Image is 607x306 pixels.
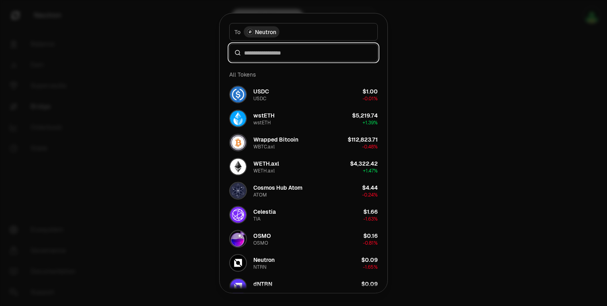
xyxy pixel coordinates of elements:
[253,111,275,119] div: wstETH
[224,154,383,178] button: WETH.axl LogoWETH.axlWETH.axl$4,322.42+1.47%
[362,143,378,150] span: -0.48%
[363,288,378,294] span: -1.83%
[253,215,261,222] div: TIA
[255,28,276,36] span: Neutron
[230,134,246,150] img: WBTC.axl Logo
[253,207,276,215] div: Celestia
[363,207,378,215] div: $1.66
[230,207,246,223] img: TIA Logo
[230,231,246,247] img: OSMO Logo
[253,280,272,288] div: dNTRN
[362,191,378,198] span: -0.24%
[253,255,275,263] div: Neutron
[230,158,246,174] img: WETH.axl Logo
[253,263,267,270] div: NTRN
[253,135,298,143] div: Wrapped Bitcoin
[253,159,279,167] div: WETH.axl
[253,191,267,198] div: ATOM
[224,82,383,106] button: USDC LogoUSDCUSDC$1.00-0.01%
[230,279,246,295] img: dNTRN Logo
[253,119,271,126] div: wstETH
[224,227,383,251] button: OSMO LogoOSMOOSMO$0.16-0.81%
[363,167,378,174] span: + 1.47%
[224,130,383,154] button: WBTC.axl LogoWrapped BitcoinWBTC.axl$112,823.71-0.48%
[224,275,383,299] button: dNTRN LogodNTRNdNTRN$0.09-1.83%
[253,288,269,294] div: dNTRN
[247,28,253,35] img: Neutron Logo
[363,239,378,246] span: -0.81%
[253,231,271,239] div: OSMO
[352,111,378,119] div: $5,219.74
[229,23,378,41] button: ToNeutron LogoNeutron
[362,183,378,191] div: $4.44
[230,86,246,102] img: USDC Logo
[224,66,383,82] div: All Tokens
[361,255,378,263] div: $0.09
[230,182,246,199] img: ATOM Logo
[253,143,275,150] div: WBTC.axl
[234,28,240,36] span: To
[363,95,378,101] span: -0.01%
[253,183,302,191] div: Cosmos Hub Atom
[363,215,378,222] span: -1.63%
[350,159,378,167] div: $4,322.42
[224,203,383,227] button: TIA LogoCelestiaTIA$1.66-1.63%
[348,135,378,143] div: $112,823.71
[363,231,378,239] div: $0.16
[363,87,378,95] div: $1.00
[363,119,378,126] span: + 1.39%
[363,263,378,270] span: -1.65%
[224,106,383,130] button: wstETH LogowstETHwstETH$5,219.74+1.39%
[253,239,268,246] div: OSMO
[253,167,275,174] div: WETH.axl
[230,110,246,126] img: wstETH Logo
[253,87,269,95] div: USDC
[224,178,383,203] button: ATOM LogoCosmos Hub AtomATOM$4.44-0.24%
[224,251,383,275] button: NTRN LogoNeutronNTRN$0.09-1.65%
[253,95,266,101] div: USDC
[230,255,246,271] img: NTRN Logo
[361,280,378,288] div: $0.09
